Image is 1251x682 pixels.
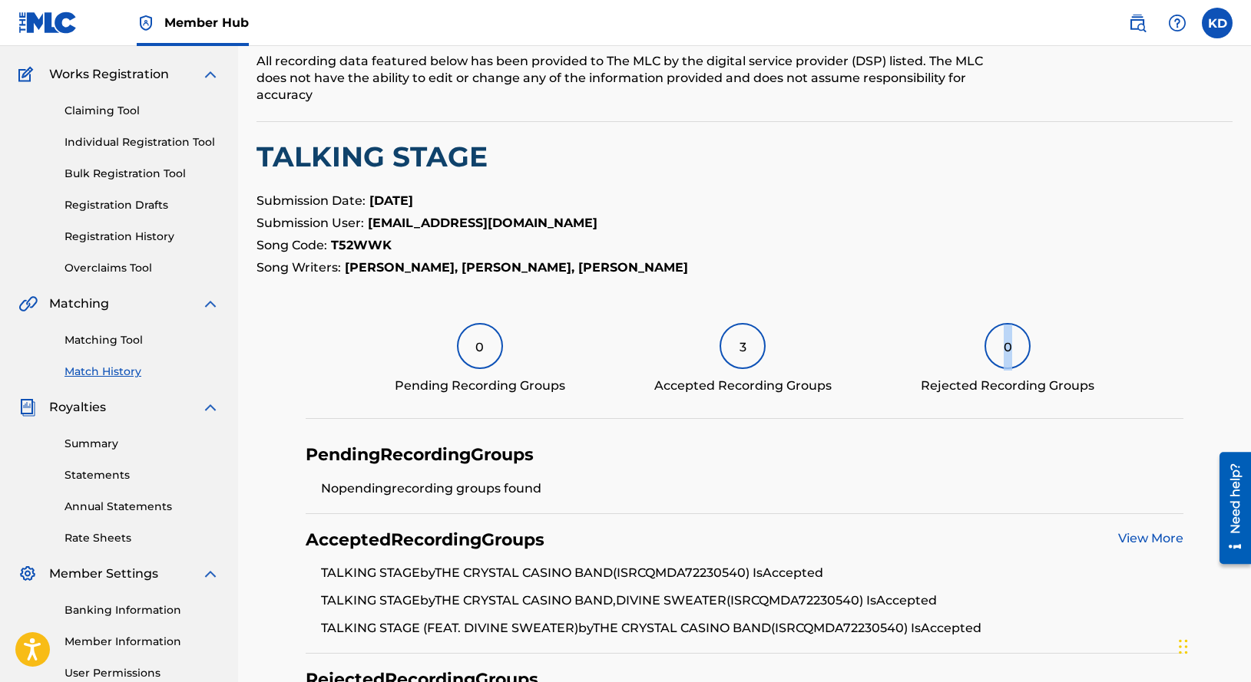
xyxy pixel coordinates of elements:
h2: TALKING STAGE [256,140,1233,174]
img: expand [201,398,220,417]
a: Summary [65,436,220,452]
img: Works Registration [18,65,38,84]
img: Member Settings [18,565,37,583]
span: Matching [49,295,109,313]
a: Banking Information [65,602,220,618]
div: User Menu [1202,8,1233,38]
img: search [1128,14,1147,32]
a: Public Search [1122,8,1153,38]
a: Claiming Tool [65,103,220,119]
span: Member Settings [49,565,158,583]
strong: [DATE] [369,193,413,208]
span: Song Writers: [256,260,341,275]
span: Royalties [49,398,106,417]
a: Annual Statements [65,499,220,515]
a: CatalogCatalog [18,28,98,47]
li: TALKING STAGE by THE CRYSTAL CASINO BAND (ISRC QMDA72230540 ) Is Accepted [321,564,1184,591]
img: Matching [18,295,38,313]
img: help [1168,14,1186,32]
li: TALKING STAGE (FEAT. DIVINE SWEATER) by THE CRYSTAL CASINO BAND (ISRC QMDA72230540 ) Is Accepted [321,619,1184,638]
a: Match History [65,364,220,380]
a: Overclaims Tool [65,260,220,276]
img: expand [201,65,220,84]
iframe: Resource Center [1208,446,1251,570]
a: View More [1118,531,1183,545]
img: expand [201,565,220,583]
a: Registration History [65,229,220,245]
h4: Pending Recording Groups [306,444,534,466]
div: 0 [985,323,1031,369]
div: Drag [1179,624,1188,670]
strong: [PERSON_NAME], [PERSON_NAME], [PERSON_NAME] [345,260,688,275]
span: Submission User: [256,216,364,230]
a: Bulk Registration Tool [65,166,220,182]
span: Member Hub [164,14,249,31]
h4: Accepted Recording Groups [306,529,544,551]
a: Matching Tool [65,332,220,348]
img: Royalties [18,398,37,417]
strong: [EMAIL_ADDRESS][DOMAIN_NAME] [368,216,597,230]
li: No pending recording groups found [321,479,1184,498]
img: MLC Logo [18,12,78,34]
span: Works Registration [49,65,169,84]
span: Song Code: [256,238,327,252]
li: TALKING STAGE by THE CRYSTAL CASINO BAND,DIVINE SWEATER (ISRC QMDA72230540 ) Is Accepted [321,591,1184,619]
span: Submission Date: [256,193,366,208]
a: Rate Sheets [65,530,220,546]
img: Top Rightsholder [137,14,155,32]
div: Pending Recording Groups [395,377,565,395]
div: Accepted Recording Groups [654,377,832,395]
a: Member Information [65,634,220,650]
div: Help [1162,8,1193,38]
div: 0 [457,323,503,369]
a: Statements [65,467,220,483]
iframe: Chat Widget [1174,608,1251,682]
div: All recording data featured below has been provided to The MLC by the digital service provider (D... [256,53,1008,104]
div: 3 [720,323,766,369]
div: Rejected Recording Groups [921,377,1094,395]
a: Registration Drafts [65,197,220,213]
strong: T52WWK [331,238,392,252]
img: expand [201,295,220,313]
a: User Permissions [65,665,220,681]
a: Individual Registration Tool [65,134,220,150]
